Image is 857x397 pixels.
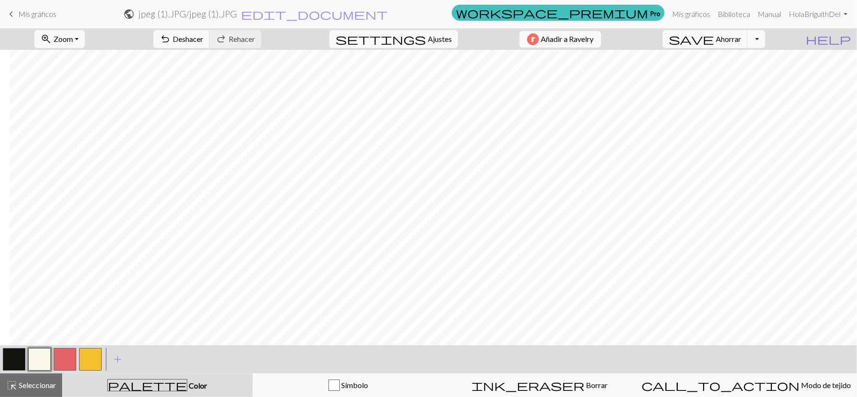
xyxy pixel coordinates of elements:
a: Mis gráficos [668,5,714,24]
font: Símbolo [341,381,368,389]
span: settings [336,32,426,46]
button: Deshacer [153,30,210,48]
a: Pro [452,5,665,21]
font: Zoom [54,34,73,43]
a: Mis gráficos [6,6,56,22]
font: Mis gráficos [672,9,710,18]
span: add [112,353,123,366]
button: Ahorrar [663,30,748,48]
font: Seleccionar [19,381,56,389]
a: Manual [754,5,785,24]
font: Hola [789,9,804,18]
button: Zoom [34,30,85,48]
font: jpeg (1).JPG [138,8,186,19]
span: help [806,32,851,46]
span: undo [160,32,171,46]
font: jpeg (1).JPG [189,8,237,19]
font: Pro [650,9,660,17]
font: Mis gráficos [18,9,56,18]
button: Modo de tejido [635,373,857,397]
button: SettingsAjustes [329,30,458,48]
font: Añadir a Ravelry [541,34,593,43]
span: edit_document [241,8,388,21]
font: Borrar [586,381,608,389]
span: palette [108,379,187,392]
font: BriguithDel [804,9,841,18]
span: highlight_alt [6,379,17,392]
font: Ahorrar [716,34,741,43]
a: Biblioteca [714,5,754,24]
font: Color [189,381,207,390]
font: / [186,8,189,19]
button: Añadir a Ravelry [520,31,601,48]
font: Deshacer [173,34,203,43]
span: keyboard_arrow_left [6,8,17,21]
button: Borrar [444,373,635,397]
span: call_to_action [641,379,800,392]
span: workspace_premium [456,6,648,19]
font: Manual [758,9,781,18]
font: Ajustes [428,34,452,43]
font: Biblioteca [718,9,750,18]
span: public [123,8,135,21]
button: Color [62,373,253,397]
button: Símbolo [253,373,444,397]
span: ink_eraser [472,379,585,392]
i: Settings [336,33,426,45]
a: HolaBriguithDel [785,5,851,24]
img: Ravelry [527,33,539,45]
span: save [669,32,714,46]
span: zoom_in [40,32,52,46]
font: Modo de tejido [801,381,851,389]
